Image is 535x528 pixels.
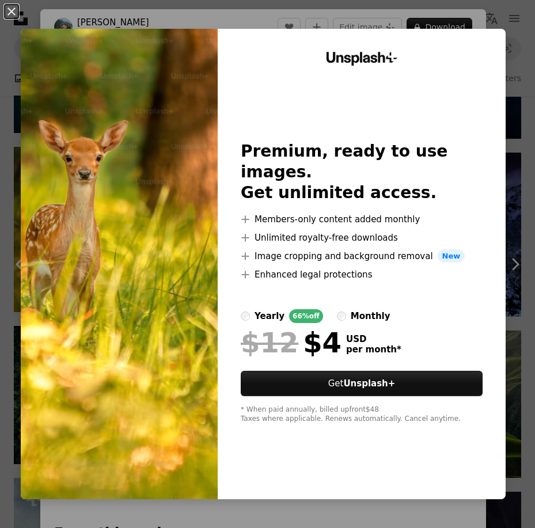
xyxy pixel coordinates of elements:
[346,334,401,344] span: USD
[346,344,401,355] span: per month *
[241,405,483,424] div: * When paid annually, billed upfront $48 Taxes where applicable. Renews automatically. Cancel any...
[241,212,483,226] li: Members-only content added monthly
[241,268,483,282] li: Enhanced legal protections
[241,312,250,321] input: yearly66%off
[438,249,465,263] span: New
[241,249,483,263] li: Image cropping and background removal
[351,309,390,323] div: monthly
[289,309,323,323] div: 66% off
[255,309,284,323] div: yearly
[241,141,483,203] h2: Premium, ready to use images. Get unlimited access.
[337,312,346,321] input: monthly
[343,378,395,389] strong: Unsplash+
[241,328,342,358] div: $4
[241,231,483,245] li: Unlimited royalty-free downloads
[241,328,298,358] span: $12
[241,371,483,396] button: GetUnsplash+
